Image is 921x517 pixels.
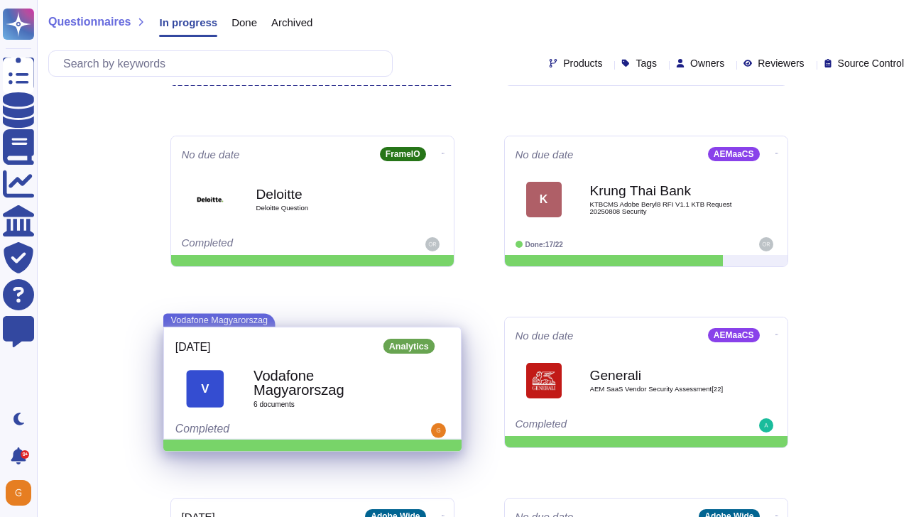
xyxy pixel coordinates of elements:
span: Done [231,17,257,28]
div: AEMaaCS [708,147,760,161]
span: Vodafone Magyarorszag [163,313,276,327]
b: Deloitte [256,187,398,201]
b: Vodafone Magyarorszag [254,369,403,397]
img: user [430,423,445,438]
span: Reviewers [758,58,804,68]
span: Source Control [838,58,904,68]
div: Completed [182,237,356,251]
span: No due date [516,330,574,341]
img: user [759,237,773,251]
span: Questionnaires [48,16,131,28]
input: Search by keywords [56,51,392,76]
img: user [425,237,440,251]
span: 6 document s [254,401,403,408]
span: No due date [516,149,574,160]
span: Done: 17/22 [525,241,563,249]
span: Completed [175,423,229,435]
span: AEM SaaS Vendor Security Assessment[22] [590,386,732,393]
div: AEMaaCS [708,328,760,342]
img: Logo [526,363,562,398]
b: Krung Thai Bank [590,184,732,197]
img: user [6,480,31,506]
span: Tags [636,58,657,68]
span: Owners [690,58,724,68]
span: Products [563,58,602,68]
div: FrameIO [380,147,426,161]
div: 9+ [21,450,29,459]
img: user [759,418,773,432]
button: user [3,477,41,508]
span: KTBCMS Adobe Beryl8 RFI V1.1 KTB Request 20250808 Security [590,201,732,214]
img: Logo [192,182,228,217]
span: Archived [271,17,312,28]
b: Generali [590,369,732,382]
div: V [186,370,224,408]
div: Analytics [383,339,435,354]
div: Completed [516,418,690,432]
span: Deloitte Question [256,205,398,212]
span: In progress [159,17,217,28]
span: No due date [182,149,240,160]
div: K [526,182,562,217]
span: [DATE] [175,341,210,352]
